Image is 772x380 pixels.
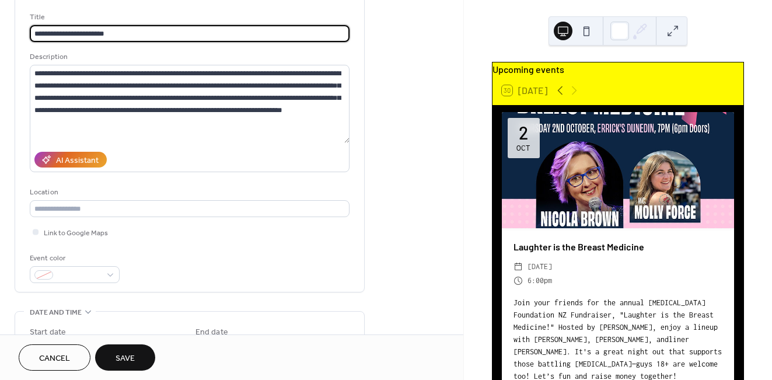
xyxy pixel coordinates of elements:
[116,353,135,365] span: Save
[30,252,117,264] div: Event color
[95,344,155,371] button: Save
[513,260,523,274] div: ​
[516,144,530,152] div: Oct
[44,227,108,239] span: Link to Google Maps
[528,260,552,274] span: [DATE]
[195,326,228,339] div: End date
[492,62,743,76] div: Upcoming events
[30,11,347,23] div: Title
[39,353,70,365] span: Cancel
[30,326,66,339] div: Start date
[528,274,552,288] span: 6:00pm
[30,186,347,198] div: Location
[519,124,528,141] div: 2
[30,306,82,319] span: Date and time
[502,240,734,254] div: Laughter is the Breast Medicine
[19,344,90,371] button: Cancel
[30,51,347,63] div: Description
[34,152,107,168] button: AI Assistant
[513,274,523,288] div: ​
[56,155,99,167] div: AI Assistant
